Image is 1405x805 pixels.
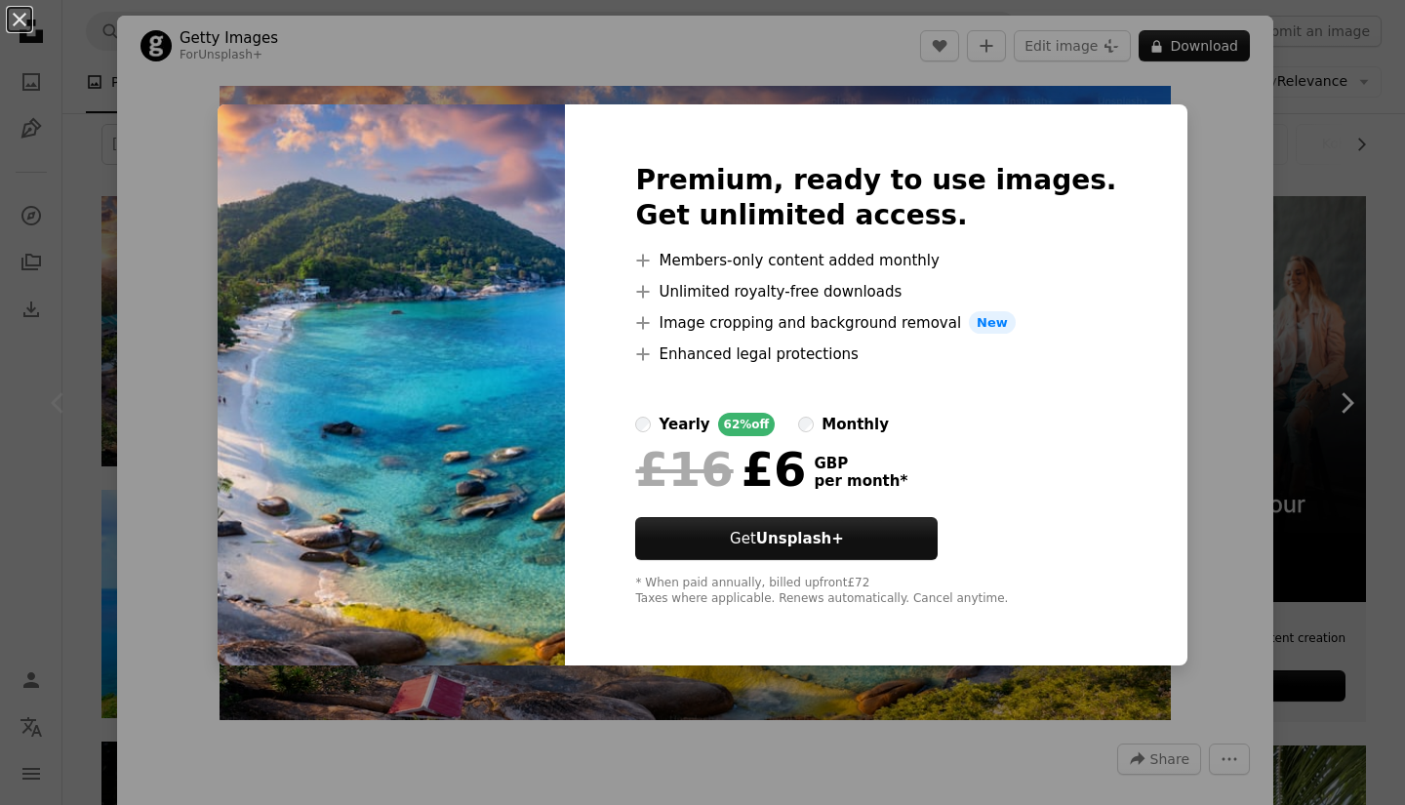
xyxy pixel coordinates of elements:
[814,455,907,472] span: GBP
[635,417,651,432] input: yearly62%off
[798,417,814,432] input: monthly
[635,249,1116,272] li: Members-only content added monthly
[635,444,806,495] div: £6
[814,472,907,490] span: per month *
[635,517,938,560] button: GetUnsplash+
[659,413,709,436] div: yearly
[756,530,844,547] strong: Unsplash+
[635,576,1116,607] div: * When paid annually, billed upfront £72 Taxes where applicable. Renews automatically. Cancel any...
[718,413,776,436] div: 62% off
[635,342,1116,366] li: Enhanced legal protections
[218,104,565,666] img: premium_photo-1661962432490-6188a6420a81
[635,163,1116,233] h2: Premium, ready to use images. Get unlimited access.
[635,280,1116,303] li: Unlimited royalty-free downloads
[635,444,733,495] span: £16
[635,311,1116,335] li: Image cropping and background removal
[822,413,889,436] div: monthly
[969,311,1016,335] span: New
